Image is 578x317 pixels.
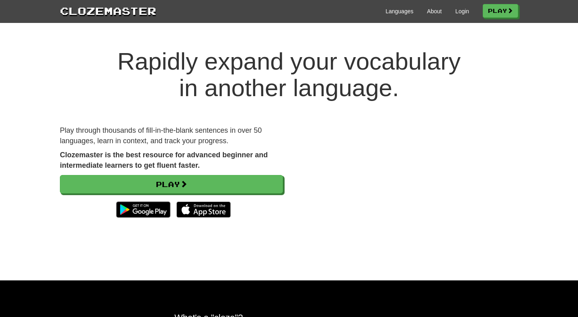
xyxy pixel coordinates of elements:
a: Login [455,7,469,15]
p: Play through thousands of fill-in-the-blank sentences in over 50 languages, learn in context, and... [60,126,283,146]
a: Languages [385,7,413,15]
strong: Clozemaster is the best resource for advanced beginner and intermediate learners to get fluent fa... [60,151,268,169]
a: About [427,7,442,15]
img: Download_on_the_App_Store_Badge_US-UK_135x40-25178aeef6eb6b83b96f5f2d004eda3bffbb37122de64afbaef7... [176,202,231,218]
img: Get it on Google Play [112,198,174,222]
a: Clozemaster [60,3,156,18]
a: Play [483,4,518,18]
a: Play [60,175,283,193]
